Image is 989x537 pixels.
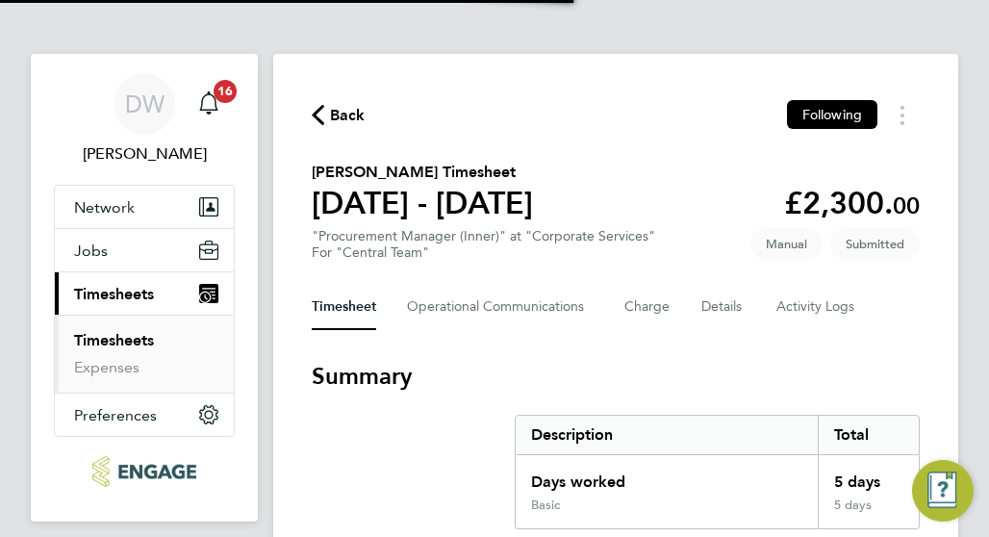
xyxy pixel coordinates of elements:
div: Days worked [516,455,819,498]
div: For "Central Team" [312,244,655,261]
span: Back [330,104,366,127]
button: Engage Resource Center [912,460,974,522]
div: Basic [531,498,560,513]
span: This timesheet was manually created. [750,228,823,260]
button: Following [787,100,877,129]
span: Timesheets [74,285,154,303]
div: "Procurement Manager (Inner)" at "Corporate Services" [312,228,655,261]
span: 00 [893,192,920,219]
div: Description [516,416,819,454]
app-decimal: £2,300. [784,185,920,221]
span: Network [74,198,135,217]
a: Go to home page [54,456,235,487]
span: This timesheet is Submitted. [830,228,920,260]
button: Network [55,186,234,228]
button: Timesheets [55,272,234,315]
button: Jobs [55,229,234,271]
nav: Main navigation [31,54,258,522]
button: Operational Communications [407,284,594,330]
span: Jobs [74,242,108,260]
div: 5 days [818,498,919,528]
button: Details [701,284,746,330]
div: Summary [515,415,920,529]
a: 16 [190,73,228,135]
a: DW[PERSON_NAME] [54,73,235,166]
button: Activity Logs [776,284,857,330]
button: Back [312,103,366,127]
img: ncclondon-logo-retina.png [92,456,195,487]
button: Charge [624,284,671,330]
button: Timesheets Menu [885,100,920,130]
span: Davinia Wynne [54,142,235,166]
span: DW [125,91,165,116]
h3: Summary [312,361,920,392]
span: 16 [214,80,237,103]
h2: [PERSON_NAME] Timesheet [312,161,533,184]
button: Timesheet [312,284,376,330]
a: Timesheets [74,331,154,349]
span: Following [802,106,862,123]
div: Total [818,416,919,454]
h1: [DATE] - [DATE] [312,184,533,222]
button: Preferences [55,394,234,436]
a: Expenses [74,358,139,376]
span: Preferences [74,406,157,424]
div: Timesheets [55,315,234,393]
div: 5 days [818,455,919,498]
